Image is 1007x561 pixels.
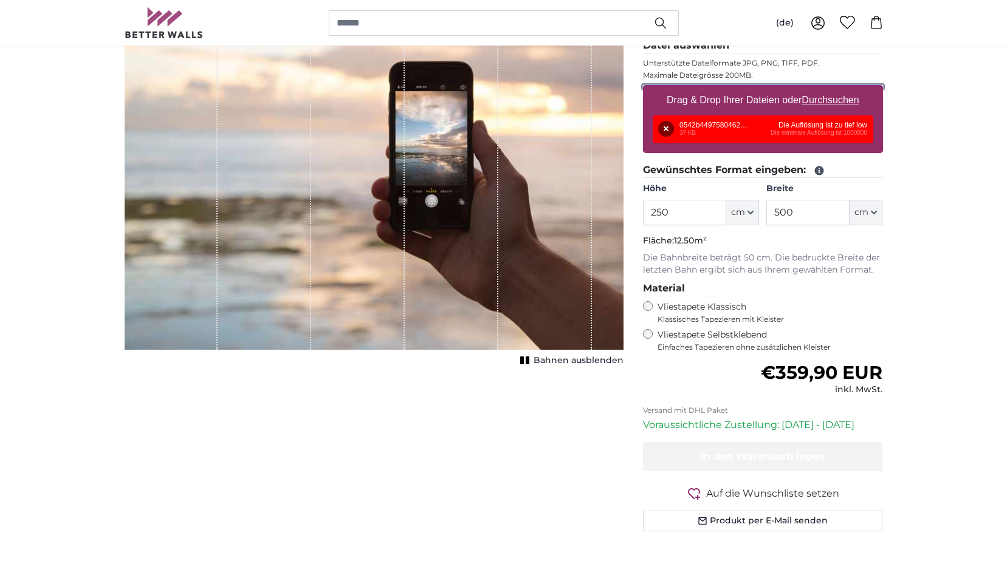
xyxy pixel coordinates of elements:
span: Bahnen ausblenden [534,355,624,367]
label: Vliestapete Klassisch [658,301,873,324]
legend: Datei auswählen [643,38,883,53]
span: Auf die Wunschliste setzen [706,486,839,501]
span: 12.50m² [674,235,707,246]
button: (de) [766,12,803,34]
legend: Gewünschtes Format eingeben: [643,163,883,178]
legend: Material [643,281,883,296]
span: cm [854,206,868,219]
p: Die Bahnbreite beträgt 50 cm. Die bedruckte Breite der letzten Bahn ergibt sich aus Ihrem gewählt... [643,252,883,276]
span: cm [731,206,745,219]
label: Höhe [643,183,759,195]
p: Unterstützte Dateiformate JPG, PNG, TIFF, PDF. [643,58,883,68]
button: In den Warenkorb legen [643,442,883,471]
p: Maximale Dateigrösse 200MB. [643,70,883,80]
label: Vliestapete Selbstklebend [658,329,883,352]
label: Drag & Drop Ihrer Dateien oder [662,88,864,112]
p: Voraussichtliche Zustellung: [DATE] - [DATE] [643,418,883,432]
span: Klassisches Tapezieren mit Kleister [658,314,873,324]
p: Fläche: [643,235,883,247]
button: cm [726,200,759,225]
button: Produkt per E-Mail senden [643,511,883,531]
img: Betterwalls [125,7,204,38]
div: inkl. MwSt. [761,384,882,396]
button: Auf die Wunschliste setzen [643,486,883,501]
p: Versand mit DHL Paket [643,406,883,415]
button: Bahnen ausblenden [517,352,624,369]
button: cm [850,200,882,225]
label: Breite [766,183,882,195]
span: €359,90 EUR [761,361,882,384]
u: Durchsuchen [802,95,859,105]
span: In den Warenkorb legen [701,450,825,462]
span: Einfaches Tapezieren ohne zusätzlichen Kleister [658,342,883,352]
